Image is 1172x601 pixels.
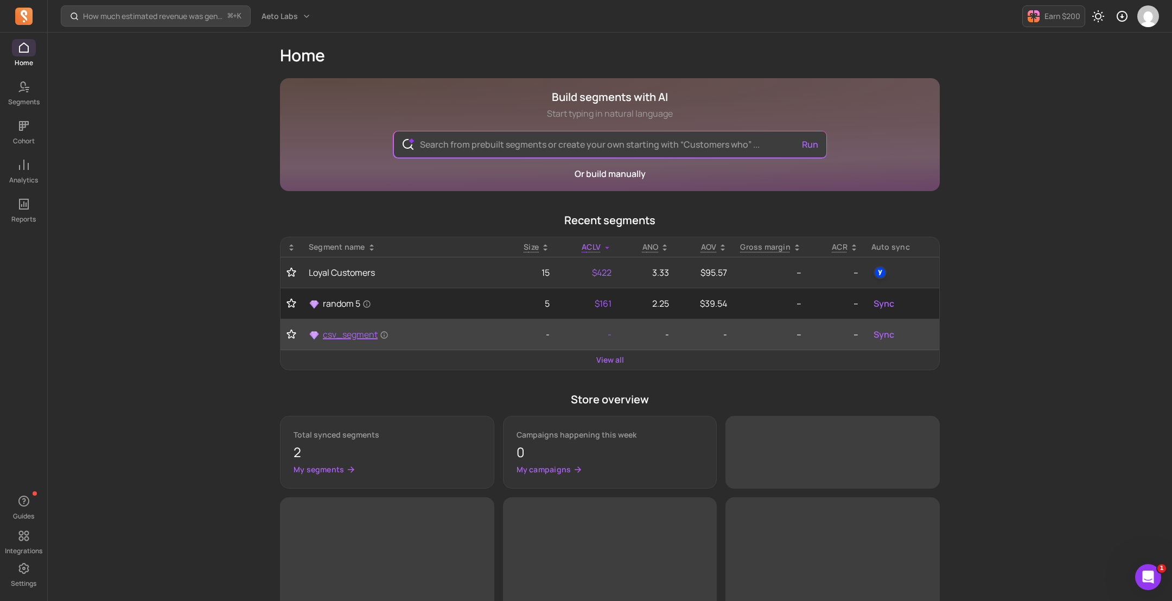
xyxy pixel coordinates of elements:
button: Toggle favorite [287,329,296,340]
p: Recent segments [280,213,940,228]
span: Aeto Labs [262,11,298,22]
button: Aeto Labs [255,7,317,26]
p: Home [15,59,33,67]
p: -- [814,266,858,279]
p: 15 [506,266,550,279]
p: $422 [563,266,612,279]
button: Sync [871,295,896,312]
span: Loyal Customers [309,266,375,279]
a: csv_segment [309,328,493,341]
p: Reports [11,215,36,224]
p: Store overview [280,392,940,407]
p: - [563,328,612,341]
p: Segments [8,98,40,106]
h1: Build segments with AI [547,90,673,105]
iframe: Intercom live chat [1135,564,1161,590]
button: Run [798,134,823,155]
span: random 5 [323,297,371,310]
p: -- [814,297,858,310]
kbd: ⌘ [227,10,233,23]
button: Earn $200 [1022,5,1085,27]
img: avatar [1137,5,1159,27]
p: 2 [294,442,481,462]
span: csv_segment [323,328,388,341]
span: ‌ [725,416,940,489]
input: Search from prebuilt segments or create your own starting with “Customers who” ... [411,131,809,157]
p: My segments [294,464,344,475]
p: 0 [517,442,704,462]
p: -- [740,266,801,279]
button: Guides [12,490,36,523]
p: Guides [13,512,34,521]
p: $95.57 [682,266,727,279]
p: AOV [701,242,717,252]
kbd: K [237,12,241,21]
a: My segments [294,464,481,475]
span: Sync [874,328,894,341]
p: Total synced segments [294,429,481,440]
p: Integrations [5,547,42,555]
button: Sync [871,326,896,343]
p: My campaigns [517,464,571,475]
span: Size [524,242,539,252]
p: How much estimated revenue was generated from a campaign? [83,11,224,22]
p: Gross margin [740,242,791,252]
p: 2.25 [625,297,669,310]
div: Auto sync [871,242,933,252]
div: Segment name [309,242,493,252]
a: random 5 [309,297,493,310]
p: -- [814,328,858,341]
img: yotpo [874,266,887,279]
a: Or build manually [575,168,646,180]
button: Toggle favorite [287,267,296,278]
p: - [682,328,727,341]
p: -- [740,328,801,341]
a: Loyal Customers [309,266,493,279]
span: + [228,10,241,22]
p: - [625,328,669,341]
p: Earn $200 [1044,11,1080,22]
button: Toggle favorite [287,298,296,309]
p: Cohort [13,137,35,145]
p: ACR [832,242,848,252]
p: $39.54 [682,297,727,310]
p: Start typing in natural language [547,107,673,120]
span: Sync [874,297,894,310]
p: 5 [506,297,550,310]
p: 3.33 [625,266,669,279]
p: $161 [563,297,612,310]
p: Campaigns happening this week [517,429,704,440]
p: Settings [11,579,36,588]
span: 1 [1157,564,1166,573]
p: - [506,328,550,341]
p: -- [740,297,801,310]
button: How much estimated revenue was generated from a campaign?⌘+K [61,5,251,27]
a: View all [596,355,624,365]
h1: Home [280,46,940,65]
button: Toggle dark mode [1087,5,1109,27]
button: yotpo [871,264,889,281]
a: My campaigns [517,464,704,475]
span: ANO [642,242,659,252]
span: ACLV [582,242,601,252]
p: Analytics [9,176,38,185]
